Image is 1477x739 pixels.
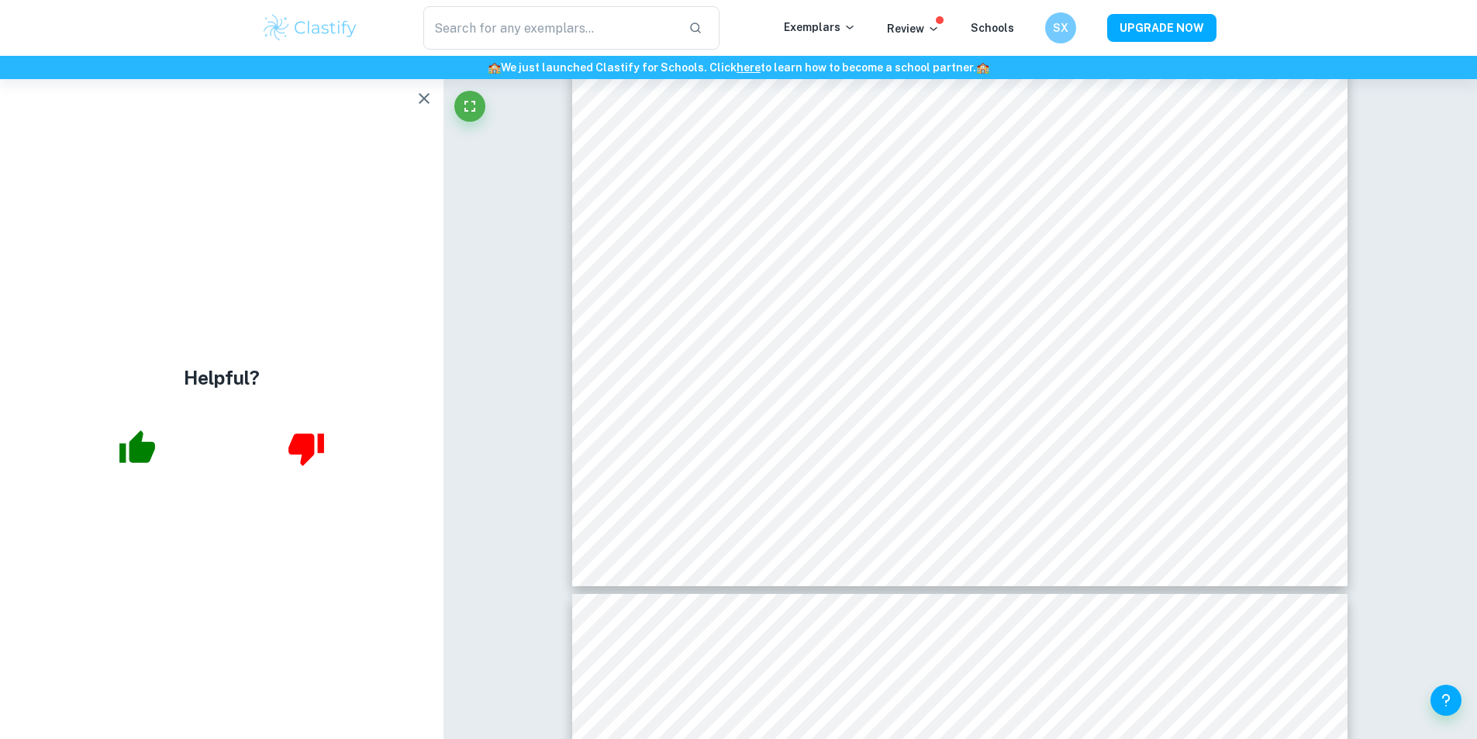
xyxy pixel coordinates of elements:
h6: We just launched Clastify for Schools. Click to learn how to become a school partner. [3,59,1474,76]
a: here [737,61,761,74]
h4: Helpful? [184,364,260,392]
img: Clastify logo [261,12,360,43]
p: Review [887,20,940,37]
button: UPGRADE NOW [1107,14,1216,42]
button: SX [1045,12,1076,43]
span: 🏫 [976,61,989,74]
button: Help and Feedback [1430,685,1461,716]
input: Search for any exemplars... [423,6,677,50]
span: 🏫 [488,61,501,74]
p: Exemplars [784,19,856,36]
h6: SX [1051,19,1069,36]
a: Schools [971,22,1014,34]
button: Fullscreen [454,91,485,122]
